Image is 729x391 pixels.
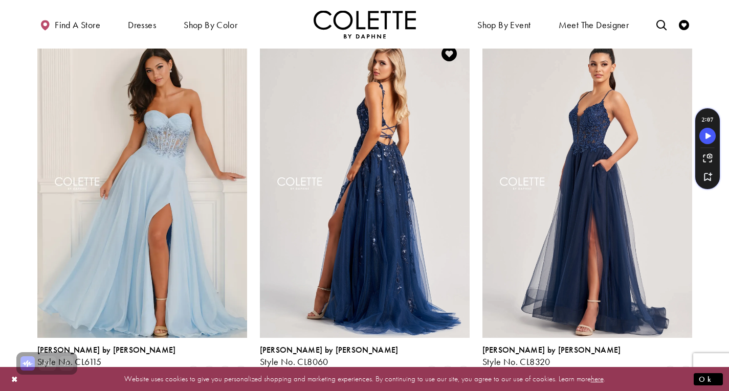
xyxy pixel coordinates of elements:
[260,346,399,367] div: Colette by Daphne Style No. CL8060
[6,370,24,388] button: Close Dialog
[477,20,531,30] span: Shop By Event
[260,344,399,355] span: [PERSON_NAME] by [PERSON_NAME]
[37,33,247,338] a: Visit Colette by Daphne Style No. CL6115 Page
[260,33,470,338] a: Visit Colette by Daphne Style No. CL8060 Page
[482,33,692,338] a: Visit Colette by Daphne Style No. CL8320 Page
[559,20,629,30] span: Meet the designer
[654,10,669,38] a: Toggle search
[128,20,156,30] span: Dresses
[37,344,176,355] span: [PERSON_NAME] by [PERSON_NAME]
[314,10,416,38] a: Visit Home Page
[591,374,604,384] a: here
[438,43,460,64] a: Add to Wishlist
[676,10,692,38] a: Check Wishlist
[260,356,328,367] span: Style No. CL8060
[482,356,550,367] span: Style No. CL8320
[125,10,159,38] span: Dresses
[556,10,632,38] a: Meet the designer
[37,10,103,38] a: Find a store
[475,10,533,38] span: Shop By Event
[55,20,100,30] span: Find a store
[74,372,655,386] p: Website uses cookies to give you personalized shopping and marketing experiences. By continuing t...
[482,344,621,355] span: [PERSON_NAME] by [PERSON_NAME]
[694,373,723,385] button: Submit Dialog
[181,10,240,38] span: Shop by color
[482,346,621,367] div: Colette by Daphne Style No. CL8320
[37,346,176,367] div: Colette by Daphne Style No. CL6115
[184,20,237,30] span: Shop by color
[314,10,416,38] img: Colette by Daphne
